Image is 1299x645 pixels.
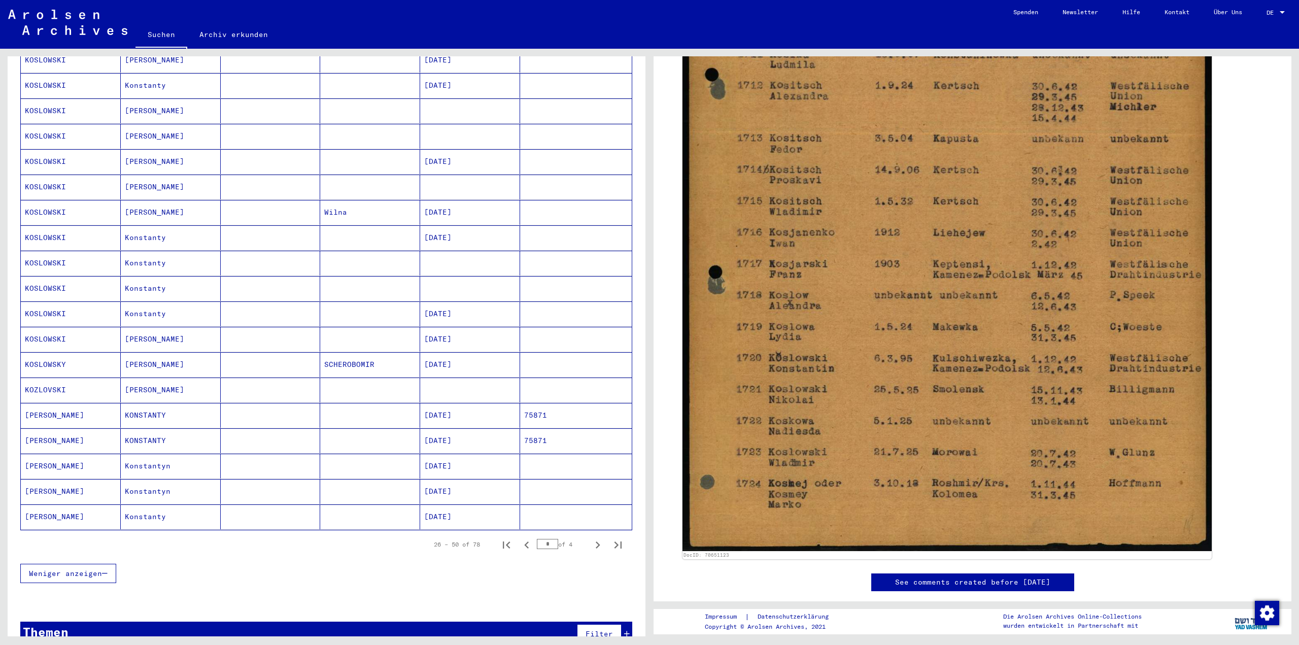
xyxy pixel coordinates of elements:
mat-cell: KOSLOWSKY [21,352,121,377]
mat-cell: SCHEROBOMIR [320,352,420,377]
mat-cell: Konstanty [121,276,221,301]
mat-cell: KONSTANTY [121,428,221,453]
mat-cell: [PERSON_NAME] [121,98,221,123]
mat-cell: KOSLOWSKI [21,48,121,73]
mat-cell: KOSLOWSKI [21,301,121,326]
mat-cell: [PERSON_NAME] [121,124,221,149]
mat-cell: KOZLOVSKI [21,378,121,402]
mat-cell: [DATE] [420,428,520,453]
mat-cell: Wilna [320,200,420,225]
p: Die Arolsen Archives Online-Collections [1003,612,1142,621]
div: Themen [23,623,69,641]
mat-cell: KOSLOWSKI [21,225,121,250]
mat-cell: Konstantyn [121,479,221,504]
button: Next page [588,534,608,555]
mat-cell: [DATE] [420,403,520,428]
div: | [705,612,841,622]
mat-cell: Konstanty [121,301,221,326]
mat-cell: [PERSON_NAME] [21,403,121,428]
mat-cell: KOSLOWSKI [21,73,121,98]
mat-cell: KOSLOWSKI [21,98,121,123]
mat-cell: [DATE] [420,200,520,225]
button: First page [496,534,517,555]
mat-cell: Konstanty [121,73,221,98]
mat-cell: [DATE] [420,479,520,504]
mat-cell: [PERSON_NAME] [21,504,121,529]
mat-cell: KOSLOWSKI [21,251,121,276]
mat-cell: [PERSON_NAME] [121,200,221,225]
mat-cell: Konstantyn [121,454,221,479]
mat-cell: [DATE] [420,149,520,174]
a: See comments created before [DATE] [895,577,1050,588]
div: Zustimmung ändern [1254,600,1279,625]
mat-cell: KOSLOWSKI [21,124,121,149]
mat-cell: [DATE] [420,454,520,479]
mat-cell: [PERSON_NAME] [21,479,121,504]
button: Last page [608,534,628,555]
a: Archiv erkunden [187,22,280,47]
mat-cell: [PERSON_NAME] [121,378,221,402]
mat-cell: [DATE] [420,225,520,250]
mat-cell: 75871 [520,403,632,428]
button: Previous page [517,534,537,555]
mat-cell: [PERSON_NAME] [121,175,221,199]
mat-cell: KONSTANTY [121,403,221,428]
mat-cell: [PERSON_NAME] [121,48,221,73]
mat-cell: KOSLOWSKI [21,327,121,352]
mat-cell: Konstanty [121,225,221,250]
mat-cell: 75871 [520,428,632,453]
mat-cell: KOSLOWSKI [21,276,121,301]
span: DE [1267,9,1278,16]
mat-cell: [DATE] [420,301,520,326]
mat-cell: [PERSON_NAME] [21,428,121,453]
mat-cell: [DATE] [420,327,520,352]
mat-cell: Konstanty [121,251,221,276]
a: Suchen [135,22,187,49]
button: Filter [577,624,622,643]
mat-cell: Konstanty [121,504,221,529]
img: Zustimmung ändern [1255,601,1279,625]
mat-cell: [PERSON_NAME] [121,149,221,174]
div: of 4 [537,539,588,549]
mat-cell: KOSLOWSKI [21,149,121,174]
span: Filter [586,629,613,638]
div: 26 – 50 of 78 [434,540,480,549]
img: yv_logo.png [1233,608,1271,634]
a: DocID: 70651123 [683,552,729,558]
mat-cell: [DATE] [420,352,520,377]
mat-cell: [DATE] [420,73,520,98]
mat-cell: [DATE] [420,504,520,529]
p: wurden entwickelt in Partnerschaft mit [1003,621,1142,630]
mat-cell: [PERSON_NAME] [21,454,121,479]
mat-cell: [PERSON_NAME] [121,327,221,352]
a: Datenschutzerklärung [749,612,841,622]
button: Weniger anzeigen [20,564,116,583]
img: Arolsen_neg.svg [8,10,127,35]
span: Weniger anzeigen [29,569,102,578]
mat-cell: KOSLOWSKI [21,200,121,225]
p: Copyright © Arolsen Archives, 2021 [705,622,841,631]
mat-cell: [PERSON_NAME] [121,352,221,377]
mat-cell: KOSLOWSKI [21,175,121,199]
mat-cell: [DATE] [420,48,520,73]
a: Impressum [705,612,745,622]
